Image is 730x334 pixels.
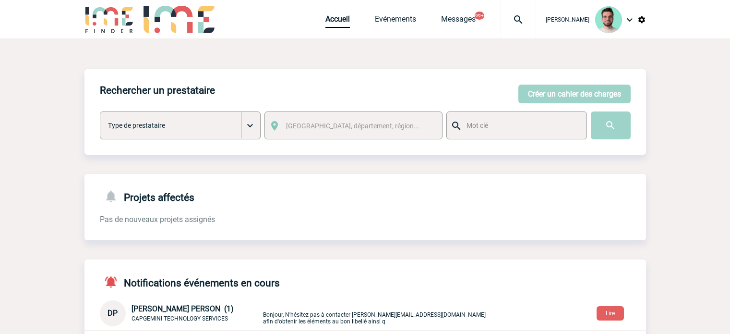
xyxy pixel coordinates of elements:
[104,189,124,203] img: notifications-24-px-g.png
[100,215,215,224] span: Pas de nouveaux projets assignés
[591,111,631,139] input: Submit
[132,315,228,322] span: CAPGEMINI TECHNOLOGY SERVICES
[589,308,632,317] a: Lire
[475,12,484,20] button: 99+
[108,309,118,318] span: DP
[100,300,261,326] div: Conversation privée : Client - Agence
[100,308,489,317] a: DP [PERSON_NAME] PERSON (1) CAPGEMINI TECHNOLOGY SERVICES Bonjour, N'hésitez pas à contacter [PER...
[263,302,489,325] p: Bonjour, N'hésitez pas à contacter [PERSON_NAME][EMAIL_ADDRESS][DOMAIN_NAME] afin d'obtenir les é...
[100,189,194,203] h4: Projets affectés
[546,16,589,23] span: [PERSON_NAME]
[104,275,124,289] img: notifications-active-24-px-r.png
[441,14,476,28] a: Messages
[132,304,234,313] span: [PERSON_NAME] PERSON (1)
[100,275,280,289] h4: Notifications événements en cours
[325,14,350,28] a: Accueil
[595,6,622,33] img: 121547-2.png
[375,14,416,28] a: Evénements
[100,85,215,96] h4: Rechercher un prestataire
[597,306,624,321] button: Lire
[84,6,134,33] img: IME-Finder
[286,122,419,130] span: [GEOGRAPHIC_DATA], département, région...
[464,119,578,132] input: Mot clé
